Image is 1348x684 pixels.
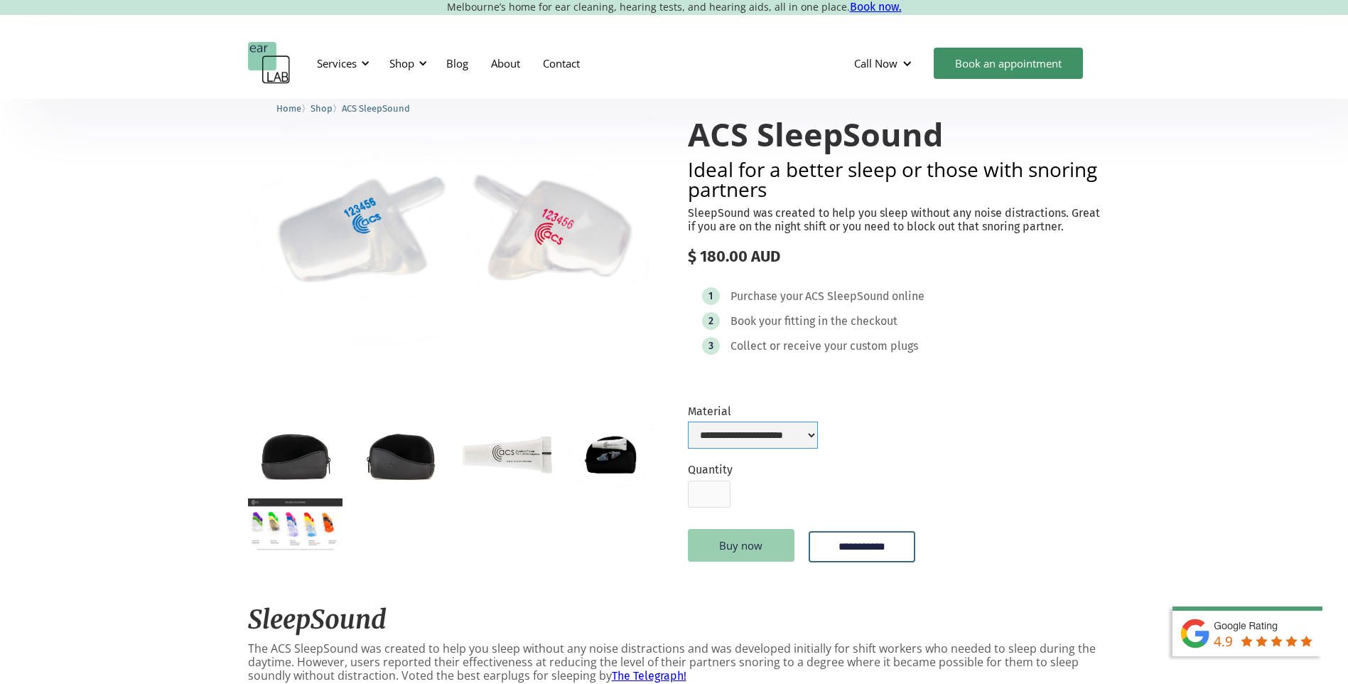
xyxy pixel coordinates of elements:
[688,463,733,476] label: Quantity
[730,289,803,304] div: Purchase your
[566,424,660,487] a: open lightbox
[688,529,794,562] a: Buy now
[317,56,357,70] div: Services
[730,314,897,328] div: Book your fitting in the checkout
[248,42,291,85] a: home
[688,206,1101,233] p: SleepSound was created to help you sleep without any noise distractions. Great if you are on the ...
[248,88,661,375] a: open lightbox
[342,101,410,114] a: ACS SleepSound
[435,43,480,84] a: Blog
[276,101,311,116] li: 〉
[248,424,343,486] a: open lightbox
[248,88,661,375] img: ACS SleepSound
[892,289,924,304] div: online
[688,159,1101,199] h2: Ideal for a better sleep or those with snoring partners
[934,48,1083,79] a: Book an appointment
[248,604,387,636] em: SleepSound
[730,339,918,353] div: Collect or receive your custom plugs
[342,103,410,114] span: ACS SleepSound
[708,291,713,301] div: 1
[532,43,591,84] a: Contact
[248,498,343,552] a: open lightbox
[354,424,448,486] a: open lightbox
[311,103,333,114] span: Shop
[308,42,374,85] div: Services
[708,316,713,326] div: 2
[805,289,890,304] div: ACS SleepSound
[389,56,414,70] div: Shop
[612,669,686,683] a: The Telegraph!
[480,43,532,84] a: About
[688,405,818,418] label: Material
[460,424,554,486] a: open lightbox
[843,42,927,85] div: Call Now
[688,117,1101,152] h1: ACS SleepSound
[311,101,342,116] li: 〉
[688,247,1101,266] div: $ 180.00 AUD
[708,341,713,351] div: 3
[311,101,333,114] a: Shop
[854,56,897,70] div: Call Now
[248,642,1101,683] p: The ACS SleepSound was created to help you sleep without any noise distractions and was developed...
[276,101,301,114] a: Home
[381,42,431,85] div: Shop
[276,103,301,114] span: Home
